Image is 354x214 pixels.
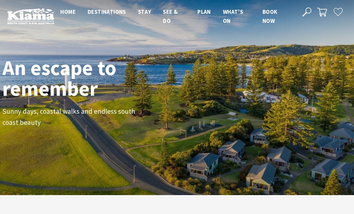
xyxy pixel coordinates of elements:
span: Home [60,8,76,15]
span: Destinations [88,8,126,15]
img: Kiama Logo [7,8,54,24]
span: Stay [138,8,151,15]
span: Book now [262,8,277,24]
h1: An escape to remember [2,57,167,99]
p: Sunny days, coastal walks and endless south coast beauty [2,106,137,128]
span: What’s On [223,8,243,24]
nav: Main Menu [54,7,295,26]
span: Plan [197,8,211,15]
span: See & Do [163,8,178,24]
